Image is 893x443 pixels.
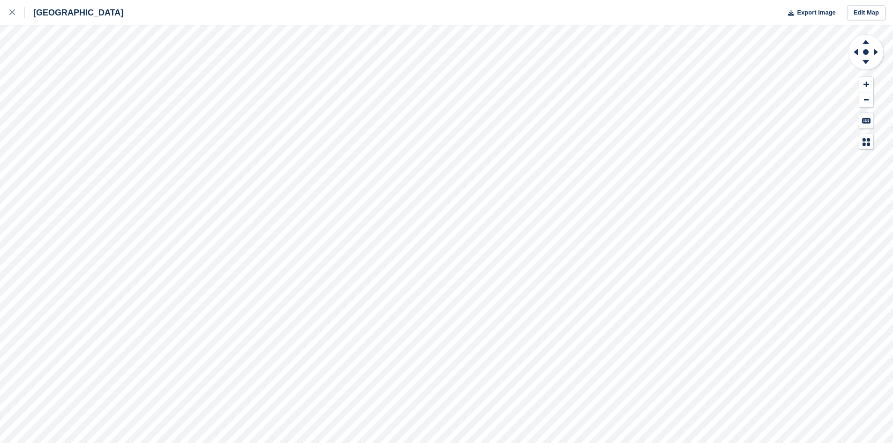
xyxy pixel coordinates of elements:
button: Export Image [782,5,836,21]
button: Keyboard Shortcuts [859,113,873,128]
div: [GEOGRAPHIC_DATA] [25,7,123,18]
button: Zoom Out [859,92,873,108]
a: Edit Map [847,5,885,21]
button: Zoom In [859,77,873,92]
button: Map Legend [859,134,873,150]
span: Export Image [797,8,835,17]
